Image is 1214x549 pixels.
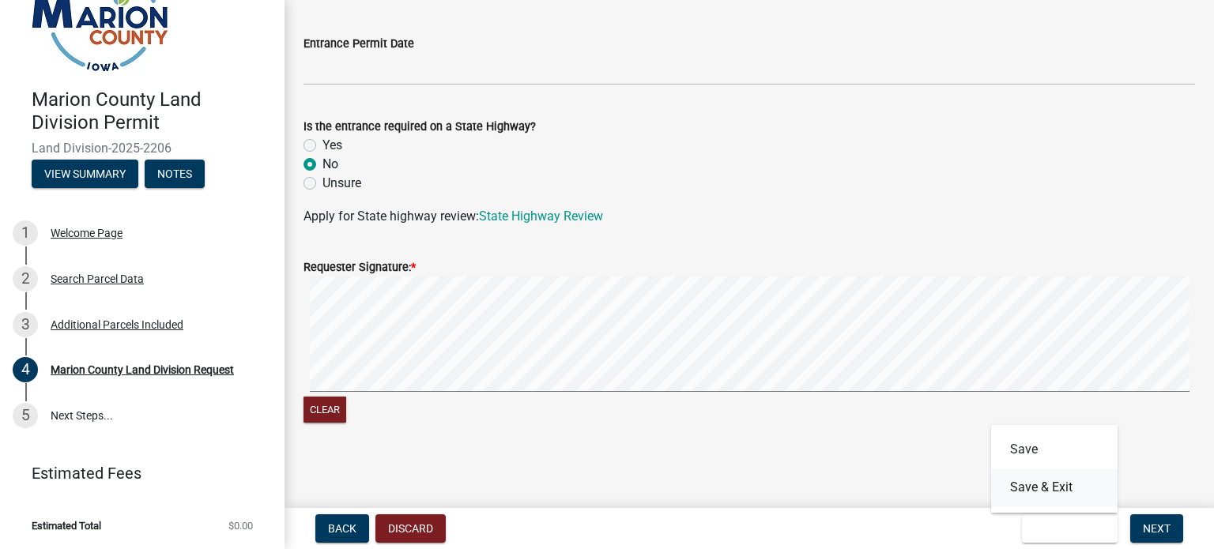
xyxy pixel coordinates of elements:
label: Unsure [322,174,361,193]
label: Is the entrance required on a State Highway? [303,122,536,133]
span: Next [1143,522,1171,535]
button: Clear [303,397,346,423]
button: Notes [145,160,205,188]
div: Search Parcel Data [51,273,144,284]
a: Estimated Fees [13,457,259,489]
button: Save & Exit [1022,514,1118,543]
button: Discard [375,514,446,543]
p: Apply for State highway review: [303,207,1195,226]
button: Next [1130,514,1183,543]
wm-modal-confirm: Notes [145,168,205,181]
button: Back [315,514,369,543]
button: View Summary [32,160,138,188]
label: Requester Signature: [303,262,416,273]
label: No [322,155,338,174]
div: Save & Exit [991,424,1118,513]
div: 1 [13,220,38,246]
h4: Marion County Land Division Permit [32,88,272,134]
div: 5 [13,403,38,428]
button: Save [991,431,1118,468]
span: Save & Exit [1035,522,1095,535]
div: Marion County Land Division Request [51,364,234,375]
div: 3 [13,312,38,337]
label: Entrance Permit Date [303,39,414,50]
label: Yes [322,136,342,155]
div: Additional Parcels Included [51,319,183,330]
wm-modal-confirm: Summary [32,168,138,181]
span: Estimated Total [32,521,101,531]
span: Back [328,522,356,535]
div: Welcome Page [51,227,123,239]
span: $0.00 [228,521,253,531]
div: 4 [13,357,38,382]
span: Land Division-2025-2206 [32,141,253,156]
button: Save & Exit [991,468,1118,506]
a: State Highway Review [479,209,603,224]
div: 2 [13,266,38,291]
